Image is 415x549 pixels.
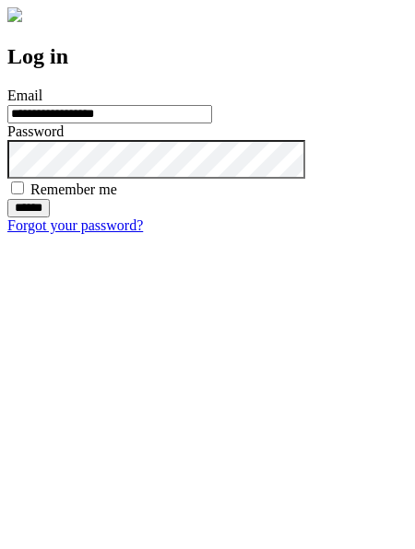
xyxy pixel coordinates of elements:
label: Email [7,88,42,103]
label: Password [7,123,64,139]
h2: Log in [7,44,408,69]
label: Remember me [30,181,117,197]
a: Forgot your password? [7,217,143,233]
img: logo-4e3dc11c47720685a147b03b5a06dd966a58ff35d612b21f08c02c0306f2b779.png [7,7,22,22]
